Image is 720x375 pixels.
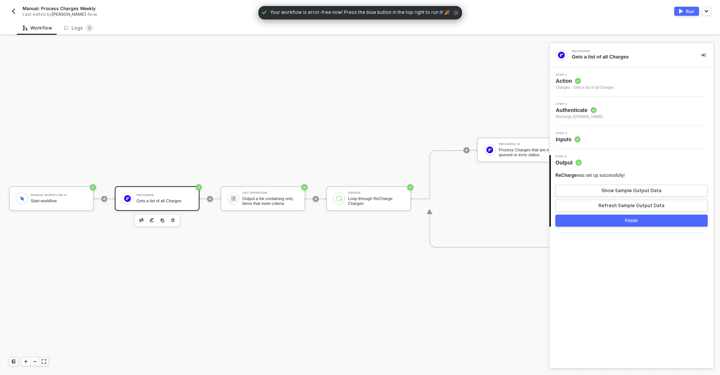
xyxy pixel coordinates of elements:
[23,25,52,31] div: Workflow
[86,24,93,32] sup: 5
[453,10,459,16] span: icon-close
[196,184,202,190] span: icon-success-page
[270,9,450,16] span: Your workflow is error-free now! Press the blue button in the top right to run it! 🎉
[261,9,267,15] span: icon-check
[301,184,307,190] span: icon-success-page
[136,199,193,203] div: Gets a list of all Charges
[572,54,689,60] div: Gets a list of all Charges
[102,197,106,201] span: icon-play
[24,359,28,364] span: icon-play
[88,25,91,31] span: 5
[242,196,298,206] div: Output a list containing only items that meet criteria
[555,185,708,197] button: Show Sample Output Data
[52,12,86,17] span: [PERSON_NAME]
[136,194,193,197] div: ReCharge
[556,114,603,120] span: Recharge [DOMAIN_NAME]
[555,159,582,166] span: Output
[10,8,16,14] img: back
[33,359,37,364] span: icon-minus
[64,24,93,32] div: Logs
[556,136,580,143] span: Inputs
[555,200,708,212] button: Refresh Sample Output Data
[139,218,144,222] img: edit-cred
[625,218,638,224] div: Finish
[556,73,614,76] span: Step 1
[556,85,614,91] div: Charges - Gets a list of all Charges
[42,359,46,364] span: icon-expand
[336,195,342,202] img: icon
[556,103,603,106] span: Step 2
[598,203,664,209] div: Refresh Sample Output Data
[150,218,154,223] img: edit-cred
[208,197,212,201] span: icon-play
[686,8,694,15] div: Run
[555,155,582,158] span: Step 4
[22,12,343,17] div: Last edited by - Now
[230,195,237,202] img: icon
[701,53,705,57] span: icon-collapse-right
[313,197,318,201] span: icon-play
[464,148,469,152] span: icon-play
[124,195,131,202] img: icon
[158,216,167,225] button: copy-block
[601,188,661,194] div: Show Sample Output Data
[679,9,683,13] img: activate
[556,77,614,85] span: Action
[556,106,603,114] span: Authenticate
[558,52,565,58] img: integration-icon
[486,146,493,153] img: icon
[348,196,404,206] div: Loop through ReCharge: Charges
[555,172,625,179] div: was set up successfully!
[90,184,96,190] span: icon-success-page
[555,173,577,178] span: ReCharge
[22,5,96,12] span: Manual: Process Charges Weekly
[555,215,708,227] button: Finish
[556,132,580,135] span: Step 3
[572,50,684,53] div: ReCharge
[137,216,146,225] button: edit-cred
[549,132,714,143] div: Step 3Inputs
[549,73,714,91] div: Step 1Action Charges - Gets a list of all Charges
[9,7,18,16] button: back
[242,191,298,194] div: List Operation
[348,191,404,194] div: Iterate
[160,218,165,223] img: copy-block
[499,148,555,157] div: Process Charges that are in a queued or error status
[18,195,25,202] img: icon
[407,184,413,190] span: icon-success-page
[31,199,87,203] div: Start workflow
[31,194,87,197] div: Manual Workflow #2
[499,143,555,146] div: ReCharge #2
[549,155,714,227] div: Step 4Output ReChargewas set up successfully!Show Sample Output DataRefresh Sample Output DataFinish
[674,7,699,16] button: activateRun
[147,216,156,225] button: edit-cred
[549,103,714,120] div: Step 2Authenticate Recharge [DOMAIN_NAME]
